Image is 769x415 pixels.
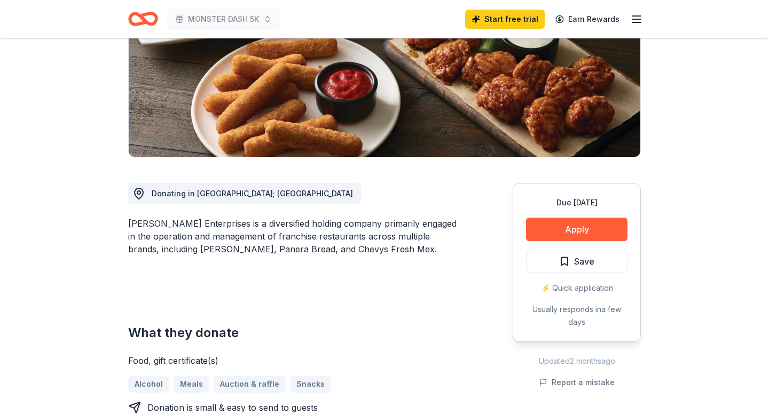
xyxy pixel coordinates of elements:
a: Earn Rewards [549,10,626,29]
div: Updated 2 months ago [513,355,641,368]
div: [PERSON_NAME] Enterprises is a diversified holding company primarily engaged in the operation and... [128,217,461,256]
span: Donating in [GEOGRAPHIC_DATA]; [GEOGRAPHIC_DATA] [152,189,353,198]
h2: What they donate [128,324,461,341]
a: Alcohol [128,376,169,393]
div: Donation is small & easy to send to guests [147,401,318,414]
span: Save [574,254,594,268]
a: Start free trial [465,10,545,29]
span: MONSTER DASH 5K [188,13,259,26]
button: Report a mistake [539,376,615,389]
a: Meals [174,376,209,393]
div: Food, gift certificate(s) [128,354,461,367]
button: Save [526,250,627,273]
div: Due [DATE] [526,196,627,209]
div: Usually responds in a few days [526,303,627,329]
a: Snacks [290,376,331,393]
div: ⚡️ Quick application [526,282,627,294]
a: Auction & raffle [214,376,286,393]
button: Apply [526,218,627,241]
a: Home [128,6,158,31]
button: MONSTER DASH 5K [167,9,280,30]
